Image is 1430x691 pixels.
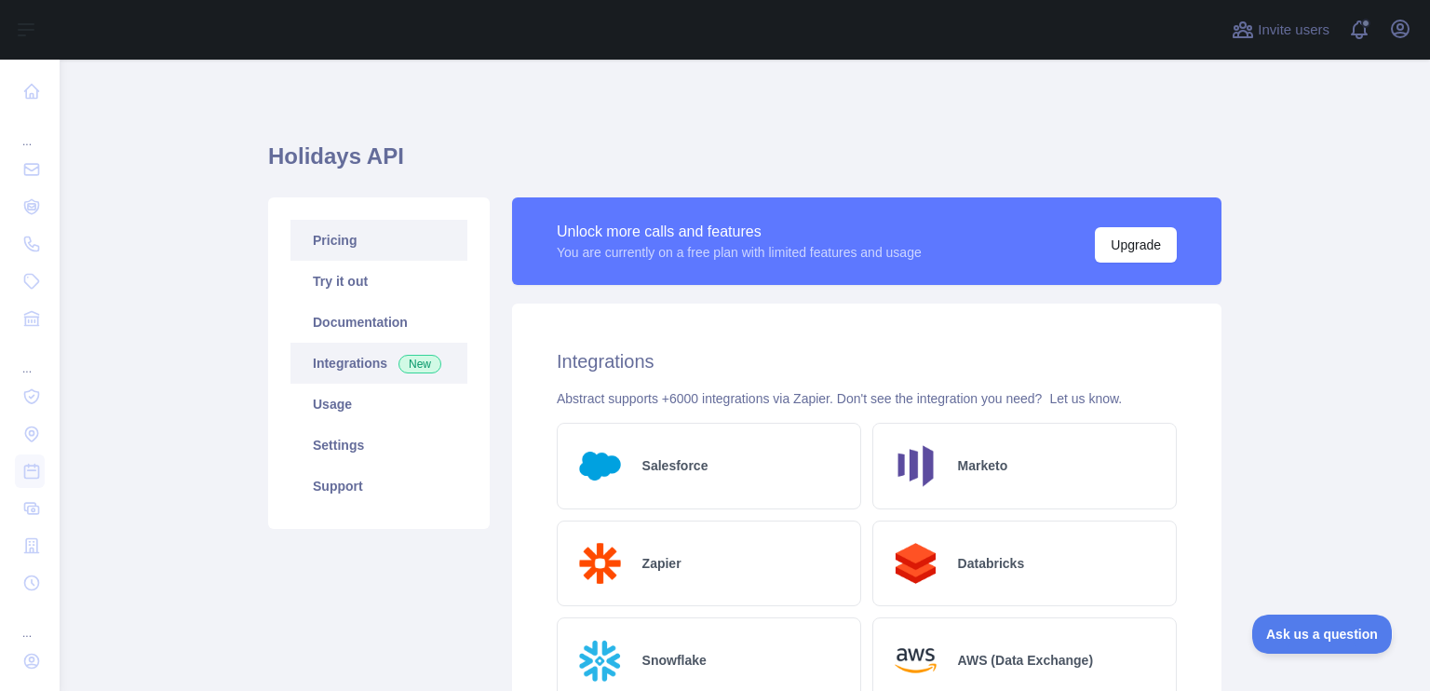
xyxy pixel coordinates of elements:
img: Logo [573,439,627,494]
span: Invite users [1258,20,1329,41]
a: Support [290,466,467,507]
div: Abstract supports +6000 integrations via Zapier. Don't see the integration you need? [557,389,1177,408]
h1: Holidays API [268,142,1221,186]
div: Unlock more calls and features [557,221,922,243]
div: ... [15,339,45,376]
h2: Databricks [958,554,1025,573]
iframe: Toggle Customer Support [1252,615,1393,654]
img: Logo [888,536,943,591]
h2: Marketo [958,456,1008,475]
a: Let us know. [1049,391,1122,406]
button: Invite users [1228,15,1333,45]
h2: Salesforce [642,456,708,475]
a: Usage [290,384,467,425]
h2: Zapier [642,554,681,573]
h2: AWS (Data Exchange) [958,651,1093,670]
img: Logo [888,439,943,494]
img: Logo [573,536,627,591]
h2: Snowflake [642,651,707,670]
a: Documentation [290,302,467,343]
a: Try it out [290,261,467,302]
a: Pricing [290,220,467,261]
img: Logo [573,633,627,688]
button: Upgrade [1095,227,1177,263]
span: New [398,355,441,373]
div: ... [15,112,45,149]
a: Integrations New [290,343,467,384]
div: You are currently on a free plan with limited features and usage [557,243,922,262]
div: ... [15,603,45,641]
img: Logo [888,633,943,688]
a: Settings [290,425,467,466]
h2: Integrations [557,348,1177,374]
